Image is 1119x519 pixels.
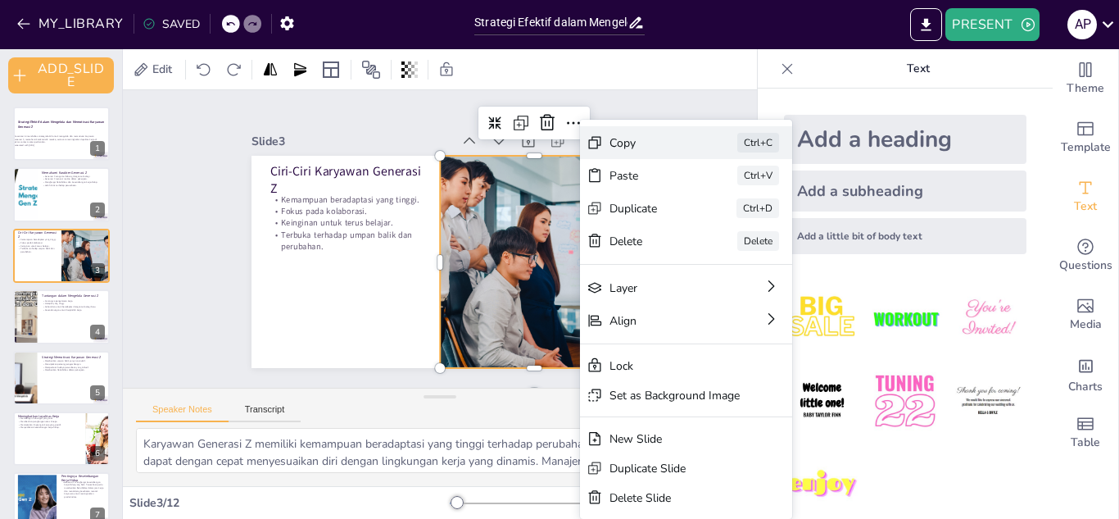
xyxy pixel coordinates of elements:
div: 5 [90,385,105,400]
p: Menciptakan peluang pengembangan. [42,362,105,366]
p: Ciri-Ciri Karyawan Generasi Z [270,162,421,198]
input: INSERT_TITLE [474,11,627,34]
span: Position [361,60,381,80]
p: Ciri-Ciri Karyawan Generasi Z [18,230,57,239]
div: 3 [13,229,110,283]
p: Lebih kritis terhadap perusahaan. [42,184,105,187]
div: Add charts and graphs [1053,344,1118,403]
textarea: Karyawan Generasi Z memiliki kemampuan beradaptasi yang tinggi terhadap perubahan. Hal ini membua... [136,428,744,473]
div: Slide 3 [251,134,451,149]
img: 6.jpeg [950,363,1026,439]
div: Duplicate [732,291,813,307]
p: Generasi Z mencari makna dalam pekerjaan. [42,177,105,180]
span: Single View [691,497,747,510]
p: Terbuka terhadap umpan balik dan perubahan. [18,248,57,253]
div: Delete [732,324,814,339]
div: 6 [90,446,105,461]
p: Text [800,49,1036,89]
p: Kurangnya pengalaman kerja. [42,299,105,303]
p: Tantangan dalam Mengelola Generasi Z [42,294,105,298]
img: 2.jpeg [867,280,943,357]
div: 1 [13,107,110,161]
span: Text [1074,198,1097,216]
p: Memberikan fleksibilitas dalam pekerjaan. [42,368,105,371]
p: Fokus pada kolaborasi. [270,205,421,216]
div: Add images, graphics, shapes or video [1053,285,1118,344]
div: Change the overall theme [1053,49,1118,108]
div: Layout [318,57,344,83]
div: Layer [732,371,840,386]
div: 1 [90,141,105,156]
p: Menghargai fleksibilitas dan keseimbangan kerja-hidup. [42,180,105,184]
button: PRESENT [945,8,1039,41]
img: 4.jpeg [784,363,860,439]
div: Paste [732,258,814,274]
button: Speaker Notes [136,404,229,422]
p: Generasi Z sangat terhubung dengan teknologi. [42,175,105,178]
span: Template [1061,139,1111,157]
p: Strategi Memotivasi Karyawan Generasi Z [42,354,105,359]
p: Pentingnya Keseimbangan Kerja-Hidup [61,474,105,483]
div: Add ready made slides [1053,108,1118,167]
button: Transcript [229,404,301,422]
p: Keinginan untuk terus belajar. [18,244,57,248]
p: Kemampuan beradaptasi yang tinggi. [270,193,421,205]
div: 24 % [623,495,663,511]
div: SAVED [143,16,200,32]
div: A P [1067,10,1097,39]
p: Kebutuhan untuk beradaptasi dengan teknologi baru. [42,306,105,309]
div: Add a heading [784,115,1026,164]
span: Media [1070,316,1102,334]
p: Memahami Karakter Generasi Z [42,170,105,175]
p: Presentasi ini membahas strategi efektif untuk mengelola dan memotivasi karyawan Generasi Z, mema... [14,134,101,143]
p: Keinginan untuk terus belajar. [270,217,421,229]
p: Memberikan umpan balik yang konstruktif. [42,359,105,362]
p: Kemampuan beradaptasi yang tinggi. [18,239,57,242]
span: Questions [1059,257,1112,275]
p: Membangun hubungan yang kuat. [18,417,81,421]
div: 4 [13,289,110,344]
p: Menciptakan lingkungan kerja yang positif. [18,423,81,426]
p: Memperkuat budaya perusahaan yang inklusif. [42,366,105,369]
p: Terbuka terhadap umpan balik dan perubahan. [270,229,421,253]
div: Add text boxes [1053,167,1118,226]
div: Add a subheading [784,171,1026,212]
p: Fokus pada kolaborasi. [18,241,57,244]
p: Kecenderungan untuk berpindah kerja. [42,308,105,312]
button: A P [1067,8,1097,41]
span: Edit [149,61,175,77]
span: Charts [1068,378,1103,396]
div: Add a table [1053,403,1118,462]
button: EXPORT_TO_POWERPOINT [910,8,942,41]
img: 5.jpeg [867,363,943,439]
div: 2 [90,203,105,217]
div: Get real-time input from your audience [1053,226,1118,285]
div: Slide 3 / 12 [129,495,450,511]
img: 1.jpeg [784,280,860,357]
button: ADD_SLIDE [8,57,114,93]
div: Copy [732,225,814,241]
p: Generasi Z menghargai keseimbangan kerja-hidup yang baik. Perusahaan perlu memberikan fleksibilit... [61,480,105,499]
span: Table [1071,434,1100,452]
div: 2 [13,167,110,221]
p: Generated with [URL] [14,143,101,147]
div: 4 [90,325,105,339]
span: Theme [1067,80,1104,98]
p: Meningkatkan Loyalitas Kerja [18,414,81,419]
div: Add a little bit of body text [784,218,1026,254]
p: Harapan yang tinggi. [42,303,105,306]
div: 3 [90,263,105,278]
img: 3.jpeg [950,280,1026,357]
strong: Strategi Efektif dalam Mengelola dan Memotivasi Karyawan Generasi Z [18,120,104,129]
button: MY_LIBRARY [12,11,130,37]
p: Menyediakan keseimbangan kerja-hidup. [18,426,81,430]
div: 5 [13,351,110,405]
div: 6 [13,412,110,466]
p: Memberikan penghargaan atas kinerja. [18,420,81,423]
